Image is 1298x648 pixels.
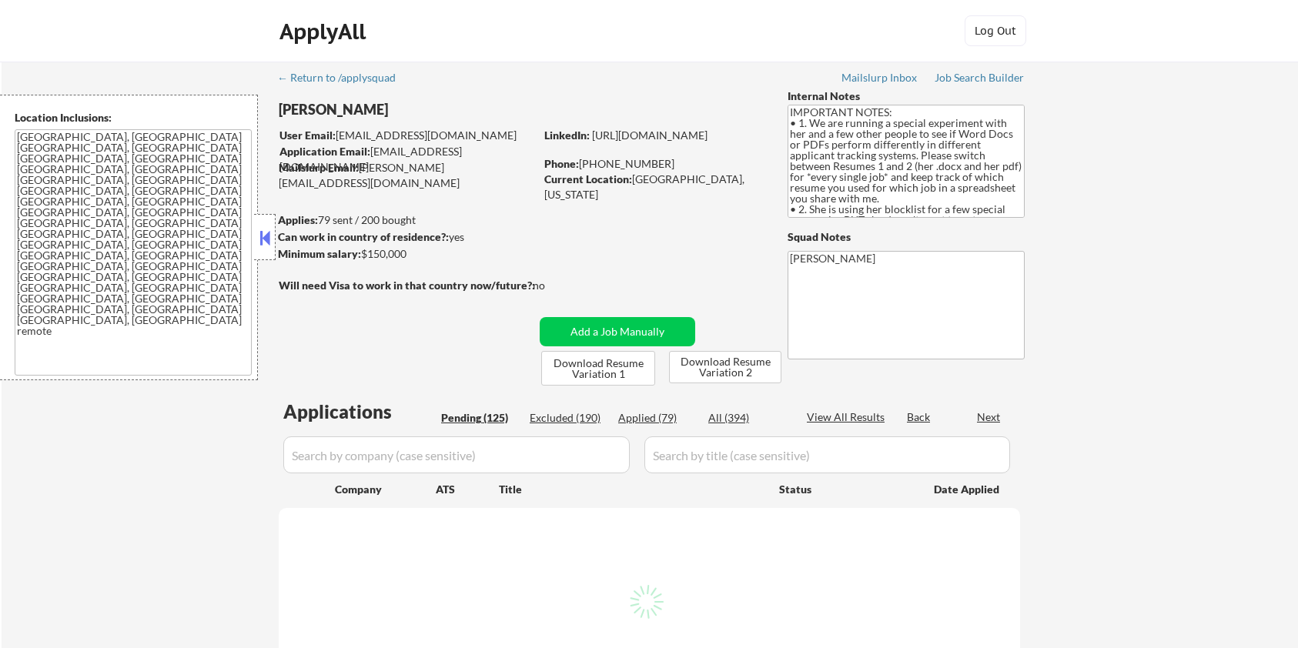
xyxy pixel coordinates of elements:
[279,18,370,45] div: ApplyAll
[278,230,449,243] strong: Can work in country of residence?:
[279,161,359,174] strong: Mailslurp Email:
[544,157,579,170] strong: Phone:
[807,409,889,425] div: View All Results
[279,128,534,143] div: [EMAIL_ADDRESS][DOMAIN_NAME]
[965,15,1026,46] button: Log Out
[283,402,436,421] div: Applications
[618,410,695,426] div: Applied (79)
[977,409,1002,425] div: Next
[788,229,1025,245] div: Squad Notes
[335,482,436,497] div: Company
[935,72,1025,83] div: Job Search Builder
[907,409,932,425] div: Back
[779,475,912,503] div: Status
[279,129,336,142] strong: User Email:
[788,89,1025,104] div: Internal Notes
[279,144,534,174] div: [EMAIL_ADDRESS][DOMAIN_NAME]
[530,410,607,426] div: Excluded (190)
[279,145,370,158] strong: Application Email:
[441,410,518,426] div: Pending (125)
[644,436,1010,473] input: Search by title (case sensitive)
[279,279,535,292] strong: Will need Visa to work in that country now/future?:
[669,351,781,383] button: Download Resume Variation 2
[436,482,499,497] div: ATS
[278,229,530,245] div: yes
[277,72,410,87] a: ← Return to /applysquad
[499,482,764,497] div: Title
[544,156,762,172] div: [PHONE_NUMBER]
[278,213,318,226] strong: Applies:
[841,72,918,87] a: Mailslurp Inbox
[541,351,655,386] button: Download Resume Variation 1
[279,160,534,190] div: [PERSON_NAME][EMAIL_ADDRESS][DOMAIN_NAME]
[935,72,1025,87] a: Job Search Builder
[278,246,534,262] div: $150,000
[279,100,595,119] div: [PERSON_NAME]
[283,436,630,473] input: Search by company (case sensitive)
[544,172,762,202] div: [GEOGRAPHIC_DATA], [US_STATE]
[544,172,632,185] strong: Current Location:
[15,110,252,125] div: Location Inclusions:
[277,72,410,83] div: ← Return to /applysquad
[708,410,785,426] div: All (394)
[533,278,577,293] div: no
[278,247,361,260] strong: Minimum salary:
[540,317,695,346] button: Add a Job Manually
[934,482,1002,497] div: Date Applied
[841,72,918,83] div: Mailslurp Inbox
[278,212,534,228] div: 79 sent / 200 bought
[592,129,708,142] a: [URL][DOMAIN_NAME]
[544,129,590,142] strong: LinkedIn:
